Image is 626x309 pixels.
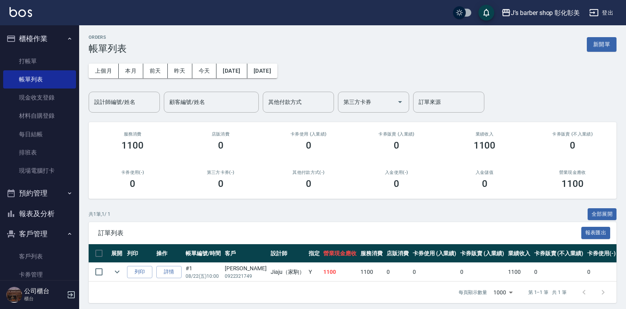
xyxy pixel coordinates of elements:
[538,132,607,137] h2: 卡券販賣 (不入業績)
[24,295,64,302] p: 櫃台
[218,178,224,189] h3: 0
[498,5,583,21] button: J’s barber shop 彰化彰美
[581,229,611,236] a: 報表匯出
[3,162,76,180] a: 現場電腦打卡
[225,273,267,280] p: 0922321749
[154,244,184,263] th: 操作
[385,244,411,263] th: 店販消費
[506,263,532,281] td: 1100
[9,7,32,17] img: Logo
[490,282,516,303] div: 1000
[458,263,506,281] td: 0
[450,132,519,137] h2: 業績收入
[321,263,359,281] td: 1100
[119,64,143,78] button: 本月
[125,244,154,263] th: 列印
[269,244,307,263] th: 設計師
[585,263,618,281] td: 0
[411,244,459,263] th: 卡券使用 (入業績)
[394,96,406,108] button: Open
[321,244,359,263] th: 營業現金應收
[143,64,168,78] button: 前天
[585,244,618,263] th: 卡券使用(-)
[3,70,76,89] a: 帳單列表
[478,5,494,21] button: save
[3,183,76,203] button: 預約管理
[307,263,322,281] td: Y
[3,224,76,244] button: 客戶管理
[184,244,223,263] th: 帳單編號/時間
[192,64,217,78] button: 今天
[109,244,125,263] th: 展開
[394,140,399,151] h3: 0
[3,52,76,70] a: 打帳單
[306,140,311,151] h3: 0
[459,289,487,296] p: 每頁顯示數量
[458,244,506,263] th: 卡券販賣 (入業績)
[528,289,567,296] p: 第 1–1 筆 共 1 筆
[359,244,385,263] th: 服務消費
[3,203,76,224] button: 報表及分析
[586,6,617,20] button: 登出
[532,263,585,281] td: 0
[274,170,343,175] h2: 其他付款方式(-)
[127,266,152,278] button: 列印
[247,64,277,78] button: [DATE]
[89,64,119,78] button: 上個月
[186,132,255,137] h2: 店販消費
[506,244,532,263] th: 業績收入
[98,132,167,137] h3: 服務消費
[216,64,247,78] button: [DATE]
[532,244,585,263] th: 卡券販賣 (不入業績)
[450,170,519,175] h2: 入金儲值
[3,247,76,266] a: 客戶列表
[121,140,144,151] h3: 1100
[223,244,269,263] th: 客戶
[3,125,76,143] a: 每日結帳
[89,211,110,218] p: 共 1 筆, 1 / 1
[111,266,123,278] button: expand row
[411,263,459,281] td: 0
[362,170,431,175] h2: 入金使用(-)
[3,266,76,284] a: 卡券管理
[269,263,307,281] td: Jiaju（家駒）
[588,208,617,220] button: 全部展開
[307,244,322,263] th: 指定
[482,178,488,189] h3: 0
[24,287,64,295] h5: 公司櫃台
[6,287,22,303] img: Person
[511,8,580,18] div: J’s barber shop 彰化彰美
[186,273,221,280] p: 08/22 (五) 10:00
[385,263,411,281] td: 0
[587,40,617,48] a: 新開單
[184,263,223,281] td: #1
[474,140,496,151] h3: 1100
[225,264,267,273] div: [PERSON_NAME]
[394,178,399,189] h3: 0
[186,170,255,175] h2: 第三方卡券(-)
[89,43,127,54] h3: 帳單列表
[538,170,607,175] h2: 營業現金應收
[362,132,431,137] h2: 卡券販賣 (入業績)
[218,140,224,151] h3: 0
[156,266,182,278] a: 詳情
[306,178,311,189] h3: 0
[3,89,76,107] a: 現金收支登錄
[570,140,575,151] h3: 0
[98,229,581,237] span: 訂單列表
[3,143,76,162] a: 排班表
[3,28,76,49] button: 櫃檯作業
[89,35,127,40] h2: ORDERS
[359,263,385,281] td: 1100
[562,178,584,189] h3: 1100
[168,64,192,78] button: 昨天
[587,37,617,52] button: 新開單
[130,178,135,189] h3: 0
[274,132,343,137] h2: 卡券使用 (入業績)
[98,170,167,175] h2: 卡券使用(-)
[581,227,611,239] button: 報表匯出
[3,107,76,125] a: 材料自購登錄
